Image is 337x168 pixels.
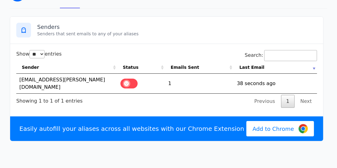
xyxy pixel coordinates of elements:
p: Senders that sent emails to any of your aliases [37,31,317,37]
label: Search: [245,52,317,58]
td: [EMAIL_ADDRESS][PERSON_NAME][DOMAIN_NAME] [16,74,117,93]
input: Search: [264,50,317,61]
th: Status: activate to sort column ascending [117,61,165,74]
td: 1 [165,74,234,93]
td: 38 seconds ago [234,74,317,93]
a: Previous [249,95,280,108]
label: Show entries [16,51,62,57]
th: Last Email: activate to sort column ascending [234,61,317,74]
h3: Senders [37,23,317,31]
span: Add to Chrome [253,125,294,133]
select: Showentries [29,50,45,58]
img: Google Chrome Logo [299,124,308,133]
th: Emails Sent: activate to sort column ascending [165,61,234,74]
a: 1 [281,95,295,108]
div: Showing 1 to 1 of 1 entries [16,94,83,105]
a: Add to Chrome [246,121,314,136]
a: Next [295,95,317,108]
p: Easily autofill your aliases across all websites with our Chrome Extension [19,124,244,133]
th: Sender: activate to sort column ascending [16,61,117,74]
